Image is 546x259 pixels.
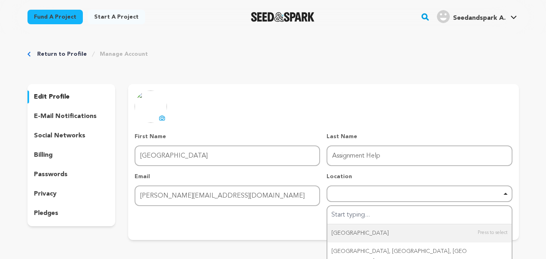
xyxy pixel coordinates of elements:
[135,133,320,141] p: First Name
[100,50,148,58] a: Manage Account
[327,173,512,181] p: Location
[34,208,58,218] p: pledges
[327,145,512,166] input: Last Name
[27,10,83,24] a: Fund a project
[135,173,320,181] p: Email
[34,189,57,199] p: privacy
[135,185,320,206] input: Email
[437,10,506,23] div: Seedandspark A.'s Profile
[27,110,116,123] button: e-mail notifications
[251,12,314,22] a: Seed&Spark Homepage
[437,10,450,23] img: user.png
[327,133,512,141] p: Last Name
[27,207,116,220] button: pledges
[251,12,314,22] img: Seed&Spark Logo Dark Mode
[27,129,116,142] button: social networks
[34,112,97,121] p: e-mail notifications
[327,206,511,224] input: Start typing...
[34,131,85,141] p: social networks
[435,8,519,23] a: Seedandspark A.'s Profile
[34,170,67,179] p: passwords
[327,224,511,242] div: [GEOGRAPHIC_DATA]
[453,15,506,21] span: Seedandspark A.
[27,168,116,181] button: passwords
[37,50,87,58] a: Return to Profile
[88,10,145,24] a: Start a project
[27,187,116,200] button: privacy
[435,8,519,25] span: Seedandspark A.'s Profile
[34,150,53,160] p: billing
[27,91,116,103] button: edit profile
[27,149,116,162] button: billing
[34,92,70,102] p: edit profile
[135,145,320,166] input: First Name
[27,50,519,58] div: Breadcrumb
